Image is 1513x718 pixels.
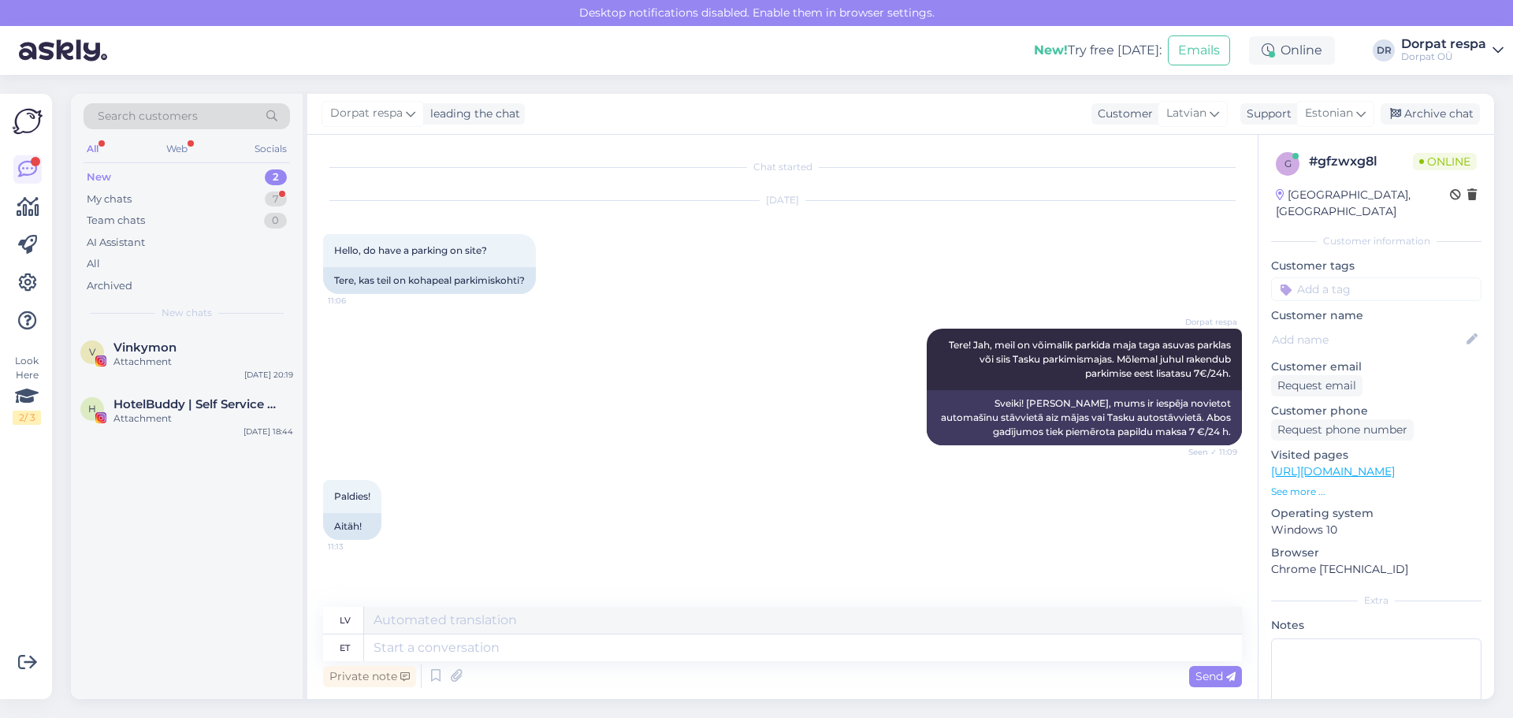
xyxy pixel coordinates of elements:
[1401,38,1504,63] a: Dorpat respaDorpat OÜ
[1195,669,1236,683] span: Send
[1178,446,1237,458] span: Seen ✓ 11:09
[13,354,41,425] div: Look Here
[1249,36,1335,65] div: Online
[1276,187,1450,220] div: [GEOGRAPHIC_DATA], [GEOGRAPHIC_DATA]
[13,411,41,425] div: 2 / 3
[1166,105,1206,122] span: Latvian
[1178,316,1237,328] span: Dorpat respa
[1271,522,1481,538] p: Windows 10
[330,105,403,122] span: Dorpat respa
[88,403,96,415] span: H
[1271,419,1414,441] div: Request phone number
[1271,258,1481,274] p: Customer tags
[1271,485,1481,499] p: See more ...
[162,306,212,320] span: New chats
[1271,447,1481,463] p: Visited pages
[323,513,381,540] div: Aitäh!
[1240,106,1292,122] div: Support
[1034,41,1162,60] div: Try free [DATE]:
[1401,38,1486,50] div: Dorpat respa
[1373,39,1395,61] div: DR
[265,169,287,185] div: 2
[87,192,132,207] div: My chats
[1271,545,1481,561] p: Browser
[1034,43,1068,58] b: New!
[328,541,387,552] span: 11:13
[323,267,536,294] div: Tere, kas teil on kohapeal parkimiskohti?
[1305,105,1353,122] span: Estonian
[328,295,387,307] span: 11:06
[1271,617,1481,634] p: Notes
[424,106,520,122] div: leading the chat
[1271,505,1481,522] p: Operating system
[1309,152,1413,171] div: # gfzwxg8l
[323,666,416,687] div: Private note
[1401,50,1486,63] div: Dorpat OÜ
[98,108,198,125] span: Search customers
[323,193,1242,207] div: [DATE]
[927,390,1242,445] div: Sveiki! [PERSON_NAME], mums ir iespēja novietot automašīnu stāvvietā aiz mājas vai Tasku autostāv...
[264,213,287,229] div: 0
[1284,158,1292,169] span: g
[340,634,350,661] div: et
[334,244,487,256] span: Hello, do have a parking on site?
[163,139,191,159] div: Web
[1271,403,1481,419] p: Customer phone
[1271,277,1481,301] input: Add a tag
[1271,359,1481,375] p: Customer email
[113,397,277,411] span: HotelBuddy | Self Service App for Hotel Guests
[89,346,95,358] span: V
[334,490,370,502] span: Paldies!
[1272,331,1463,348] input: Add name
[949,339,1233,379] span: Tere! Jah, meil on võimalik parkida maja taga asuvas parklas või siis Tasku parkimismajas. Mõlema...
[1381,103,1480,125] div: Archive chat
[251,139,290,159] div: Socials
[340,607,351,634] div: lv
[113,411,293,426] div: Attachment
[87,213,145,229] div: Team chats
[1271,307,1481,324] p: Customer name
[113,355,293,369] div: Attachment
[1413,153,1477,170] span: Online
[265,192,287,207] div: 7
[1271,375,1362,396] div: Request email
[244,369,293,381] div: [DATE] 20:19
[243,426,293,437] div: [DATE] 18:44
[1271,464,1395,478] a: [URL][DOMAIN_NAME]
[13,106,43,136] img: Askly Logo
[84,139,102,159] div: All
[113,340,177,355] span: Vinkymon
[1271,234,1481,248] div: Customer information
[1091,106,1153,122] div: Customer
[87,278,132,294] div: Archived
[1168,35,1230,65] button: Emails
[87,169,111,185] div: New
[1271,593,1481,608] div: Extra
[87,256,100,272] div: All
[87,235,145,251] div: AI Assistant
[1271,561,1481,578] p: Chrome [TECHNICAL_ID]
[323,160,1242,174] div: Chat started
